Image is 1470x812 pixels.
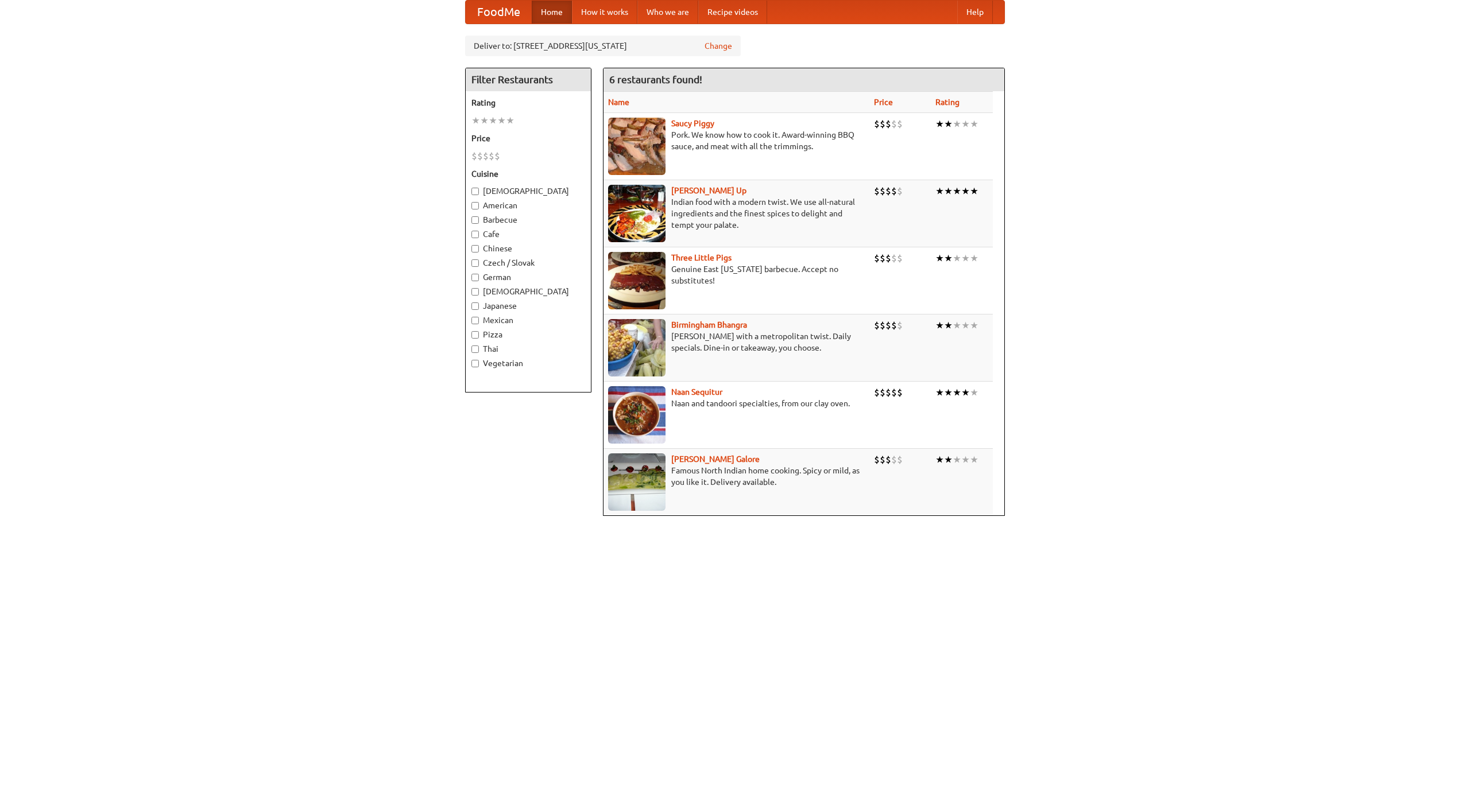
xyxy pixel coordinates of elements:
[572,1,637,24] a: How it works
[471,360,479,367] input: Vegetarian
[953,319,961,332] li: ★
[970,386,978,399] li: ★
[471,317,479,324] input: Mexican
[608,118,666,175] img: saucy.jpg
[961,386,970,399] li: ★
[891,252,897,265] li: $
[608,129,865,152] p: Pork. We know how to cook it. Award-winning BBQ sauce, and meat with all the trimmings.
[897,252,903,265] li: $
[471,214,585,226] label: Barbecue
[874,386,880,399] li: $
[471,302,479,310] input: Japanese
[471,331,479,339] input: Pizza
[874,185,880,197] li: $
[957,1,993,24] a: Help
[608,398,865,409] p: Naan and tandoori specialties, from our clay oven.
[608,386,666,444] img: naansequitur.jpg
[471,245,479,252] input: Chinese
[885,386,891,399] li: $
[970,319,978,332] li: ★
[471,188,479,195] input: [DEMOGRAPHIC_DATA]
[608,319,666,376] img: bhangra.jpg
[897,386,903,399] li: $
[671,454,760,464] a: [PERSON_NAME] Galore
[671,320,747,329] b: Birmingham Bhangra
[961,118,970,130] li: ★
[471,150,477,162] li: $
[935,319,944,332] li: ★
[471,343,585,355] label: Thai
[880,252,885,265] li: $
[885,185,891,197] li: $
[880,453,885,466] li: $
[874,118,880,130] li: $
[471,300,585,312] label: Japanese
[891,319,897,332] li: $
[608,331,865,353] p: [PERSON_NAME] with a metropolitan twist. Daily specials. Dine-in or takeaway, you choose.
[471,259,479,267] input: Czech / Slovak
[494,150,500,162] li: $
[953,252,961,265] li: ★
[944,453,953,466] li: ★
[471,314,585,326] label: Mexican
[705,40,732,52] a: Change
[874,252,880,265] li: $
[477,150,483,162] li: $
[880,386,885,399] li: $
[891,386,897,399] li: $
[471,185,585,197] label: [DEMOGRAPHIC_DATA]
[608,453,666,511] img: currygalore.jpg
[489,150,494,162] li: $
[874,453,880,466] li: $
[935,386,944,399] li: ★
[466,68,591,91] h4: Filter Restaurants
[671,186,746,195] a: [PERSON_NAME] Up
[944,185,953,197] li: ★
[608,185,666,242] img: curryup.jpg
[608,98,629,107] a: Name
[897,319,903,332] li: $
[885,453,891,466] li: $
[671,119,714,128] a: Saucy Piggy
[608,263,865,286] p: Genuine East [US_STATE] barbecue. Accept no substitutes!
[471,329,585,340] label: Pizza
[671,387,722,397] a: Naan Sequitur
[471,168,585,180] h5: Cuisine
[944,252,953,265] li: ★
[885,118,891,130] li: $
[471,286,585,297] label: [DEMOGRAPHIC_DATA]
[466,1,532,24] a: FoodMe
[897,118,903,130] li: $
[609,74,702,85] ng-pluralize: 6 restaurants found!
[944,118,953,130] li: ★
[471,288,479,296] input: [DEMOGRAPHIC_DATA]
[471,97,585,108] h5: Rating
[471,231,479,238] input: Cafe
[608,196,865,231] p: Indian food with a modern twist. We use all-natural ingredients and the finest spices to delight ...
[880,185,885,197] li: $
[953,386,961,399] li: ★
[935,118,944,130] li: ★
[970,118,978,130] li: ★
[532,1,572,24] a: Home
[471,257,585,269] label: Czech / Slovak
[891,185,897,197] li: $
[970,185,978,197] li: ★
[483,150,489,162] li: $
[637,1,698,24] a: Who we are
[961,453,970,466] li: ★
[471,345,479,353] input: Thai
[608,252,666,309] img: littlepigs.jpg
[874,319,880,332] li: $
[480,114,489,127] li: ★
[471,216,479,224] input: Barbecue
[935,185,944,197] li: ★
[970,252,978,265] li: ★
[671,253,732,262] a: Three Little Pigs
[471,243,585,254] label: Chinese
